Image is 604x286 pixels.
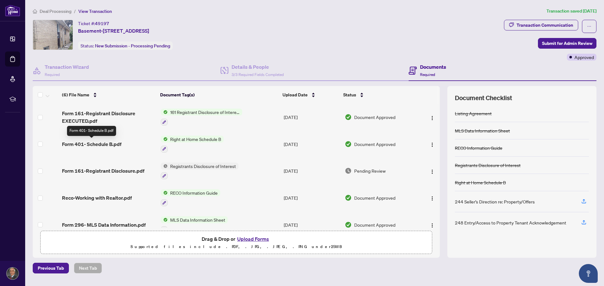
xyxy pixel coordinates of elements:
div: Listing Agreement [455,110,492,117]
img: logo [5,5,20,16]
span: Upload Date [282,91,308,98]
span: Required [45,72,60,77]
button: Submit for Admin Review [538,38,596,49]
img: Logo [430,142,435,147]
div: Registrants Disclosure of Interest [455,162,521,169]
img: Profile Icon [7,267,19,279]
button: Status IconRECO Information Guide [161,189,220,206]
div: Right at Home Schedule B [455,179,506,186]
span: Reco-Working with Realtor.pdf [62,194,132,202]
div: Transaction Communication [517,20,573,30]
span: Status [343,91,356,98]
div: MLS Data Information Sheet [455,127,510,134]
img: Status Icon [161,136,168,143]
img: Document Status [345,221,352,228]
button: Status IconRegistrants Disclosure of Interest [161,163,238,180]
span: Drag & Drop orUpload FormsSupported files include .PDF, .JPG, .JPEG, .PNG under25MB [41,231,432,254]
button: Logo [427,139,437,149]
div: RECO Information Guide [455,144,502,151]
th: Upload Date [280,86,341,104]
img: Logo [430,196,435,201]
span: Basement-[STREET_ADDRESS] [78,27,149,35]
img: Document Status [345,167,352,174]
td: [DATE] [281,131,342,158]
button: Logo [427,220,437,230]
img: Document Status [345,194,352,201]
button: Status IconMLS Data Information Sheet [161,216,228,233]
td: [DATE] [281,158,342,185]
li: / [74,8,76,15]
img: Status Icon [161,189,168,196]
th: (6) File Name [59,86,158,104]
span: Form 161-Registrant Disclosure.pdf [62,167,144,175]
button: Logo [427,193,437,203]
button: Next Tab [74,263,102,273]
button: Upload Forms [235,235,271,243]
span: Form 161-Registrant Disclosure EXECUTED.pdf [62,110,155,125]
span: Required [420,72,435,77]
span: Registrants Disclosure of Interest [168,163,238,170]
img: Logo [430,169,435,174]
button: Previous Tab [33,263,69,273]
span: Previous Tab [38,263,64,273]
span: Document Checklist [455,94,512,102]
img: IMG-C12349311_1.jpg [33,20,73,50]
button: Status Icon161 Registrant Disclosure of Interest - Disposition ofProperty [161,109,242,126]
span: Approved [574,54,594,61]
span: Submit for Admin Review [542,38,592,48]
span: (6) File Name [62,91,89,98]
span: 49197 [95,21,109,26]
div: 248 Entry/Access to Property Tenant Acknowledgement [455,219,566,226]
h4: Details & People [232,63,284,71]
span: Document Approved [354,194,395,201]
span: Deal Processing [40,8,71,14]
td: [DATE] [281,104,342,131]
span: RECO Information Guide [168,189,220,196]
button: Open asap [579,264,598,283]
span: View Transaction [78,8,112,14]
span: MLS Data Information Sheet [168,216,228,223]
img: Status Icon [161,163,168,170]
img: Document Status [345,141,352,148]
span: Pending Review [354,167,386,174]
span: Document Approved [354,141,395,148]
span: Document Approved [354,221,395,228]
button: Transaction Communication [504,20,578,30]
button: Logo [427,112,437,122]
img: Logo [430,116,435,121]
div: Status: [78,41,173,50]
button: Logo [427,166,437,176]
h4: Documents [420,63,446,71]
span: Form 296- MLS Data Information.pdf [62,221,146,229]
span: Document Approved [354,114,395,121]
span: New Submission - Processing Pending [95,43,170,49]
td: [DATE] [281,184,342,211]
span: 3/3 Required Fields Completed [232,72,284,77]
span: Right at Home Schedule B [168,136,224,143]
button: Status IconRight at Home Schedule B [161,136,224,153]
p: Supported files include .PDF, .JPG, .JPEG, .PNG under 25 MB [44,243,428,251]
div: 244 Seller’s Direction re: Property/Offers [455,198,535,205]
img: Document Status [345,114,352,121]
td: [DATE] [281,211,342,238]
div: Ticket #: [78,20,109,27]
th: Document Tag(s) [158,86,280,104]
img: Logo [430,223,435,228]
span: Form 401- Schedule B.pdf [62,140,121,148]
th: Status [341,86,417,104]
img: Status Icon [161,109,168,116]
span: Drag & Drop or [202,235,271,243]
img: Status Icon [161,216,168,223]
span: ellipsis [587,24,591,29]
h4: Transaction Wizard [45,63,89,71]
span: 161 Registrant Disclosure of Interest - Disposition ofProperty [168,109,242,116]
article: Transaction saved [DATE] [546,8,596,15]
span: home [33,9,37,13]
div: Form 401- Schedule B.pdf [67,126,116,136]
